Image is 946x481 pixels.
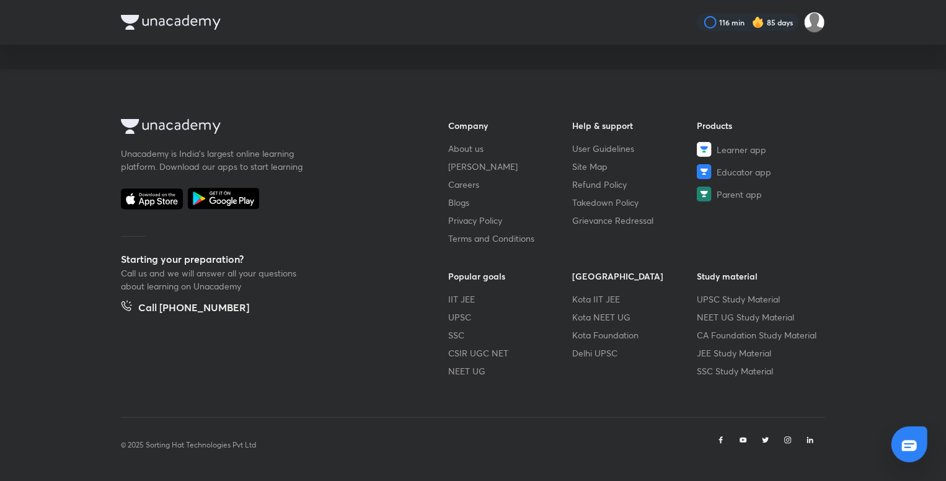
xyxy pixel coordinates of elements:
a: SSC Study Material [697,364,821,377]
a: Blogs [448,196,573,209]
img: Nandan [804,12,825,33]
a: CSIR UGC NET [448,346,573,360]
a: Refund Policy [573,178,697,191]
a: IIT JEE [448,293,573,306]
h6: Help & support [573,119,697,132]
a: Kota Foundation [573,329,697,342]
a: NEET UG [448,364,573,377]
h5: Starting your preparation? [121,252,409,267]
a: Careers [448,178,573,191]
h6: [GEOGRAPHIC_DATA] [573,270,697,283]
p: Unacademy is India’s largest online learning platform. Download our apps to start learning [121,147,307,173]
h5: Call [PHONE_NUMBER] [138,300,249,317]
a: Kota NEET UG [573,311,697,324]
span: Learner app [717,143,766,156]
span: Educator app [717,165,771,179]
a: Delhi UPSC [573,346,697,360]
a: About us [448,142,573,155]
a: Call [PHONE_NUMBER] [121,300,249,317]
span: Careers [448,178,479,191]
h6: Popular goals [448,270,573,283]
a: Privacy Policy [448,214,573,227]
p: Call us and we will answer all your questions about learning on Unacademy [121,267,307,293]
a: Learner app [697,142,821,157]
a: Educator app [697,164,821,179]
a: Grievance Redressal [573,214,697,227]
a: JEE Study Material [697,346,821,360]
a: Kota IIT JEE [573,293,697,306]
img: Learner app [697,142,712,157]
a: UPSC Study Material [697,293,821,306]
a: CA Foundation Study Material [697,329,821,342]
img: streak [752,16,764,29]
a: User Guidelines [573,142,697,155]
a: NEET UG Study Material [697,311,821,324]
p: © 2025 Sorting Hat Technologies Pvt Ltd [121,439,256,451]
img: Educator app [697,164,712,179]
a: Terms and Conditions [448,232,573,245]
a: UPSC [448,311,573,324]
a: Company Logo [121,119,409,137]
a: Takedown Policy [573,196,697,209]
img: Company Logo [121,15,221,30]
a: SSC [448,329,573,342]
span: Parent app [717,188,762,201]
h6: Company [448,119,573,132]
a: [PERSON_NAME] [448,160,573,173]
h6: Products [697,119,821,132]
a: Site Map [573,160,697,173]
a: Parent app [697,187,821,201]
h6: Study material [697,270,821,283]
img: Company Logo [121,119,221,134]
img: Parent app [697,187,712,201]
